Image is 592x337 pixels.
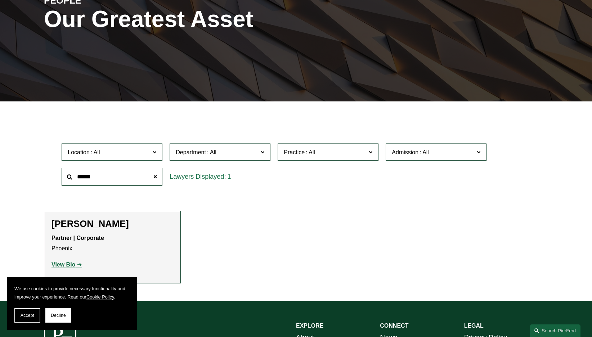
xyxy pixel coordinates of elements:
span: Decline [51,313,66,318]
button: Accept [14,308,40,323]
strong: Partner | Corporate [51,235,104,241]
a: Search this site [530,324,580,337]
p: We use cookies to provide necessary functionality and improve your experience. Read our . [14,284,130,301]
h1: Our Greatest Asset [44,6,380,32]
span: Location [68,149,90,155]
span: Accept [21,313,34,318]
span: Practice [284,149,305,155]
strong: EXPLORE [296,323,323,329]
a: Cookie Policy [86,294,114,300]
strong: View Bio [51,261,75,268]
section: Cookie banner [7,277,137,330]
span: Admission [392,149,418,155]
span: 1 [227,173,231,180]
p: Phoenix [51,233,173,254]
h2: [PERSON_NAME] [51,218,173,229]
span: Department [176,149,206,155]
strong: LEGAL [464,323,484,329]
button: Decline [45,308,71,323]
a: View Bio [51,261,82,268]
strong: CONNECT [380,323,408,329]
